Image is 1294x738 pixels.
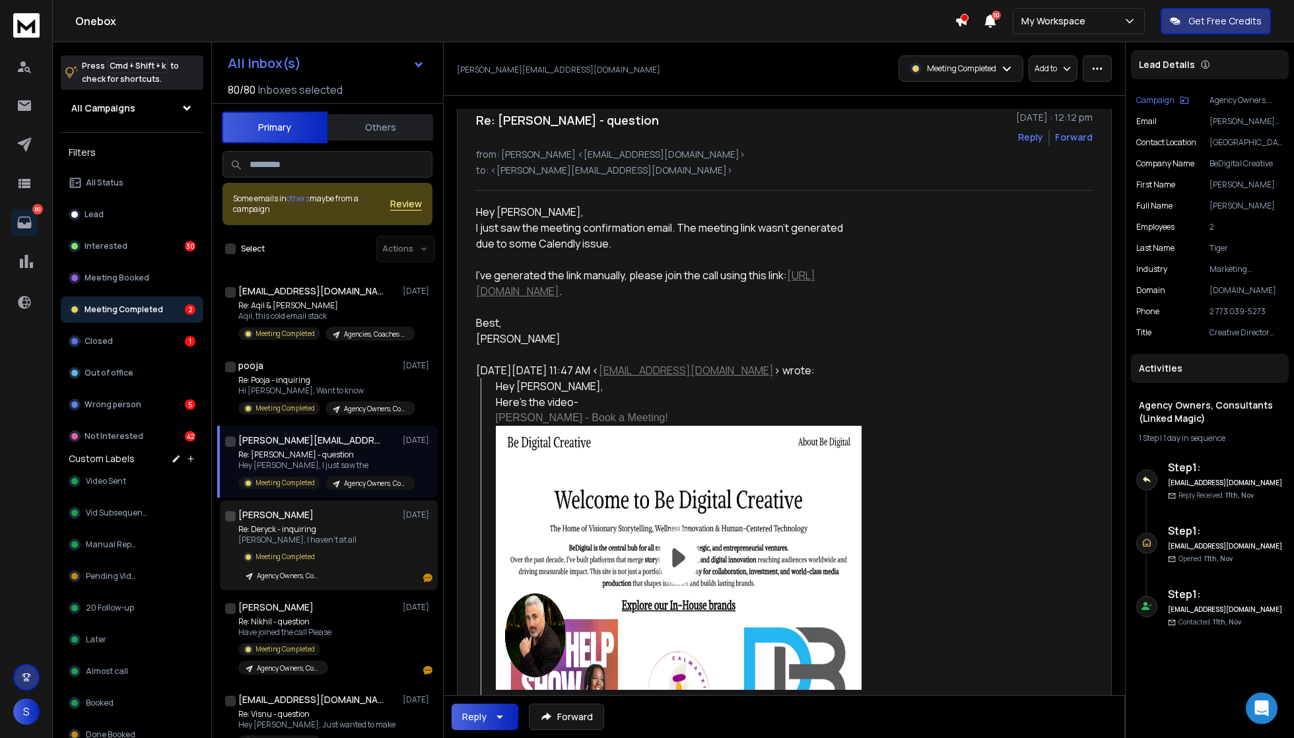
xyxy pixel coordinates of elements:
[1018,131,1043,144] button: Reply
[85,304,163,315] p: Meeting Completed
[238,617,397,627] p: Re: Nikhil - question
[1168,459,1283,475] h6: Step 1 :
[217,50,435,77] button: All Inbox(s)
[255,644,315,654] p: Meeting Completed
[403,360,432,371] p: [DATE]
[255,552,315,562] p: Meeting Completed
[228,57,301,70] h1: All Inbox(s)
[287,193,310,204] span: others
[1213,617,1241,626] span: 11th, Nov
[85,399,141,410] p: Wrong person
[238,535,397,545] p: [PERSON_NAME], I haven’t at all
[1131,354,1289,383] div: Activities
[86,698,114,708] span: Booked
[496,410,862,426] p: [PERSON_NAME] - Book a Meeting!
[13,698,40,725] button: S
[1136,222,1175,232] p: Employees
[86,634,106,645] span: Later
[75,13,955,29] h1: Onebox
[61,170,203,196] button: All Status
[238,359,263,372] h1: pooja
[11,209,38,236] a: 80
[1209,264,1283,275] p: Marketing Advertising
[1168,541,1283,551] h6: [EMAIL_ADDRESS][DOMAIN_NAME]
[476,331,862,347] div: [PERSON_NAME]
[344,479,407,488] p: Agency Owners, Consultants (Linked Magic)
[390,197,422,211] button: Review
[61,233,203,259] button: Interested30
[1209,137,1283,148] p: [GEOGRAPHIC_DATA], [GEOGRAPHIC_DATA]
[476,220,862,252] div: I just saw the meeting confirmation email. The meeting link wasn't generated due to some Calendly...
[185,336,195,347] div: 1
[185,241,195,252] div: 30
[1021,15,1091,28] p: My Workspace
[61,595,203,621] button: 20 Follow-up
[1188,15,1262,28] p: Get Free Credits
[257,571,320,581] p: Agency Owners, Coaches and Consultants (Cold Looms) (Trojan Horse)
[1168,586,1283,602] h6: Step 1 :
[344,329,407,339] p: Agencies, Coaches & Consultants (ScaleYourOutreach)
[1035,63,1057,74] p: Add to
[476,315,862,331] div: Best,
[238,434,384,447] h1: [PERSON_NAME][EMAIL_ADDRESS][DOMAIN_NAME]
[85,273,149,283] p: Meeting Booked
[61,626,203,653] button: Later
[1178,617,1241,627] p: Contacted
[257,663,320,673] p: Agency Owners, Coaches and Consultants (Cold Looms) (Trojan Horse)
[61,201,203,228] button: Lead
[61,360,203,386] button: Out of office
[1209,222,1283,232] p: 2
[452,704,518,730] button: Reply
[86,539,137,550] span: Manual Reply
[69,452,135,465] h3: Custom Labels
[1168,478,1283,488] h6: [EMAIL_ADDRESS][DOMAIN_NAME]
[61,143,203,162] h3: Filters
[238,524,397,535] p: Re: Deryck - inquiring
[85,336,113,347] p: Closed
[476,148,1093,161] p: from: [PERSON_NAME] <[EMAIL_ADDRESS][DOMAIN_NAME]>
[476,204,862,220] div: Hey [PERSON_NAME],
[238,508,314,521] h1: [PERSON_NAME]
[61,500,203,526] button: Vid Subsequence
[1163,432,1225,444] span: 1 day in sequence
[108,58,168,73] span: Cmd + Shift + k
[61,265,203,291] button: Meeting Booked
[1136,158,1194,169] p: Company Name
[403,694,432,705] p: [DATE]
[1136,180,1175,190] p: First Name
[1209,201,1283,211] p: [PERSON_NAME]
[86,178,123,188] p: All Status
[61,690,203,716] button: Booked
[1136,137,1196,148] p: Contact Location
[1225,490,1254,500] span: 11th, Nov
[1136,95,1175,106] p: Campaign
[61,658,203,685] button: Almost call
[1136,201,1173,211] p: Full Name
[255,329,315,339] p: Meeting Completed
[496,394,862,410] div: Here's the video-
[238,601,314,614] h1: [PERSON_NAME]
[85,368,133,378] p: Out of office
[238,300,397,311] p: Re: Aqil & [PERSON_NAME]
[61,328,203,354] button: Closed1
[238,311,397,321] p: Aqil, this cold email stack
[1139,433,1281,444] div: |
[1209,285,1283,296] p: [DOMAIN_NAME]
[1168,523,1283,539] h6: Step 1 :
[927,63,996,74] p: Meeting Completed
[61,531,203,558] button: Manual Reply
[85,209,104,220] p: Lead
[403,435,432,446] p: [DATE]
[403,286,432,296] p: [DATE]
[61,423,203,450] button: Not Interested42
[476,267,862,299] div: I've generated the link manually, please join the call using this link: .
[599,363,774,378] a: [EMAIL_ADDRESS][DOMAIN_NAME]
[255,403,315,413] p: Meeting Completed
[1178,554,1233,564] p: Opened
[1204,554,1233,563] span: 11th, Nov
[403,510,432,520] p: [DATE]
[403,602,432,613] p: [DATE]
[86,508,151,518] span: Vid Subsequence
